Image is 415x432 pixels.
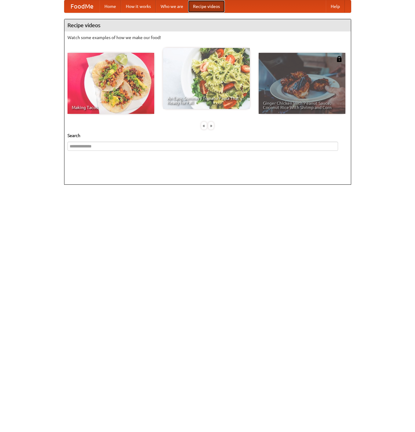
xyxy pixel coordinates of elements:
a: Recipe videos [188,0,225,13]
a: FoodMe [64,0,100,13]
p: Watch some examples of how we make our food! [67,34,348,41]
span: An Easy, Summery Tomato Pasta That's Ready for Fall [167,96,246,105]
a: An Easy, Summery Tomato Pasta That's Ready for Fall [163,48,250,109]
div: » [208,122,214,129]
span: Making Tacos [72,105,150,110]
a: How it works [121,0,156,13]
a: Who we are [156,0,188,13]
div: « [201,122,207,129]
h5: Search [67,133,348,139]
a: Making Tacos [67,53,154,114]
a: Home [100,0,121,13]
a: Help [326,0,345,13]
img: 483408.png [336,56,342,62]
h4: Recipe videos [64,19,351,31]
